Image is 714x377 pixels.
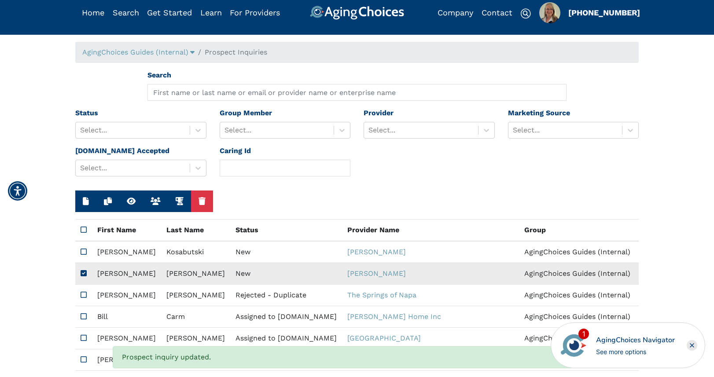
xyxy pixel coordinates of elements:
td: [PERSON_NAME] [92,263,161,285]
td: [PERSON_NAME] [92,328,161,349]
a: The Springs of Napa [347,291,416,299]
div: Popover trigger [539,2,560,23]
td: Rejected - Duplicate [230,285,342,306]
td: Assigned to [DOMAIN_NAME] [230,306,342,328]
img: avatar [559,330,589,360]
img: search-icon.svg [520,8,531,19]
div: Popover trigger [82,47,195,58]
div: Accessibility Menu [8,181,27,201]
td: [PERSON_NAME] [161,328,230,349]
span: AgingChoices Guides (Internal) [82,48,188,56]
label: Caring Id [220,146,251,156]
label: Group Member [220,108,272,118]
th: Group [519,220,636,242]
div: Prospect inquiry updated. [113,346,601,368]
div: See more options [596,347,675,356]
span: Prospect Inquiries [205,48,267,56]
a: Company [438,8,473,17]
td: [PERSON_NAME] [92,349,161,371]
td: [PERSON_NAME] [161,285,230,306]
td: New [230,263,342,285]
td: AgingChoices Guides (Internal) [519,306,636,328]
button: Delete [191,190,213,212]
th: First Name [92,220,161,242]
button: Run Integrations [168,190,191,212]
a: [PHONE_NUMBER] [568,8,640,17]
a: [PERSON_NAME] Home Inc [347,312,441,321]
div: Popover trigger [113,6,139,20]
button: View [119,190,143,212]
a: AgingChoices Guides (Internal) [82,48,195,56]
img: AgingChoices [310,6,404,20]
label: Status [75,108,98,118]
a: Search [113,8,139,17]
label: Marketing Source [508,108,570,118]
td: AgingChoices Guides (Internal) [519,263,636,285]
button: New [75,190,96,212]
td: Carm [161,306,230,328]
td: New [230,241,342,263]
label: Provider [364,108,394,118]
th: Provider Name [342,220,519,242]
img: 0d6ac745-f77c-4484-9392-b54ca61ede62.jpg [539,2,560,23]
td: AgingChoices Guides (Internal) [519,241,636,263]
td: [PERSON_NAME] [92,285,161,306]
label: Search [147,70,171,81]
label: [DOMAIN_NAME] Accepted [75,146,169,156]
th: Status [230,220,342,242]
a: Home [82,8,104,17]
a: [PERSON_NAME] [347,248,406,256]
div: AgingChoices Navigator [596,335,675,345]
th: Last Name [161,220,230,242]
td: Bill [92,306,161,328]
a: [PERSON_NAME] [347,269,406,278]
td: [PERSON_NAME] [92,241,161,263]
td: [PERSON_NAME] [161,263,230,285]
td: Assigned to [DOMAIN_NAME] [230,328,342,349]
a: Learn [200,8,222,17]
nav: breadcrumb [75,42,639,63]
td: AgingChoices Guides (Internal) [519,328,636,349]
a: Get Started [147,8,192,17]
button: View Members [143,190,168,212]
div: Notifications [113,346,601,368]
input: First name or last name or email or provider name or enterprise name [147,84,567,101]
div: Close [687,340,697,351]
a: [GEOGRAPHIC_DATA] [347,334,421,342]
button: Duplicate [96,190,119,212]
a: For Providers [230,8,280,17]
td: AgingChoices Guides (Internal) [519,285,636,306]
div: 1 [578,329,589,339]
a: Contact [482,8,512,17]
td: Kosabutski [161,241,230,263]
